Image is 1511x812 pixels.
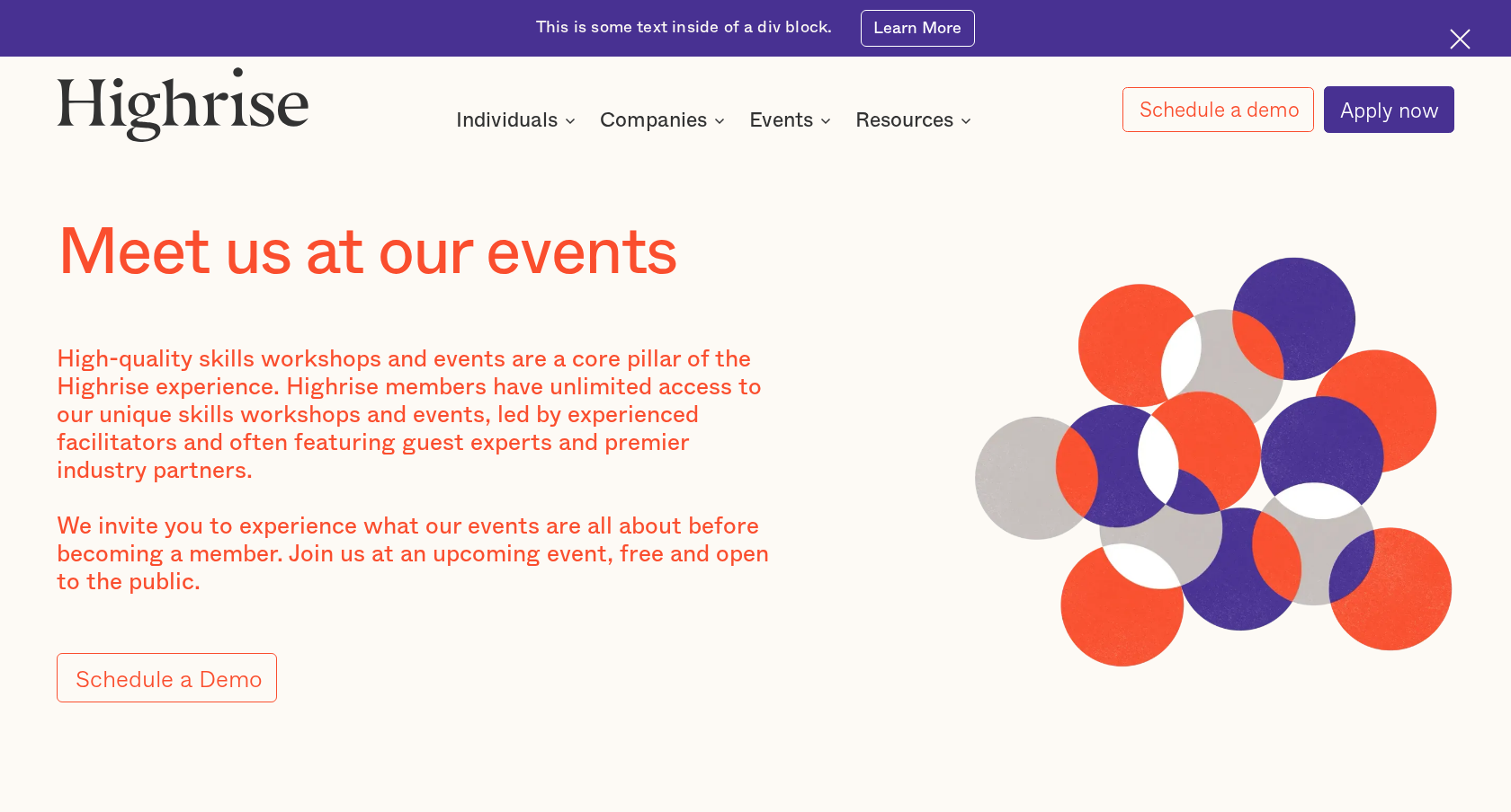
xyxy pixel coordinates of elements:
[57,346,782,596] div: High-quality skills workshops and events are a core pillar of the Highrise experience. Highrise m...
[600,110,730,131] div: Companies
[1324,86,1454,132] a: Apply now
[57,66,309,143] img: Highrise logo
[855,110,977,131] div: Resources
[855,110,953,131] div: Resources
[57,217,676,290] h1: Meet us at our events
[600,110,707,131] div: Companies
[1122,87,1314,133] a: Schedule a demo
[536,17,832,40] div: This is some text inside of a div block.
[861,10,975,46] a: Learn More
[456,110,558,131] div: Individuals
[57,653,277,702] a: Schedule a Demo
[456,110,581,131] div: Individuals
[749,110,813,131] div: Events
[1450,29,1471,49] img: Cross icon
[749,110,836,131] div: Events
